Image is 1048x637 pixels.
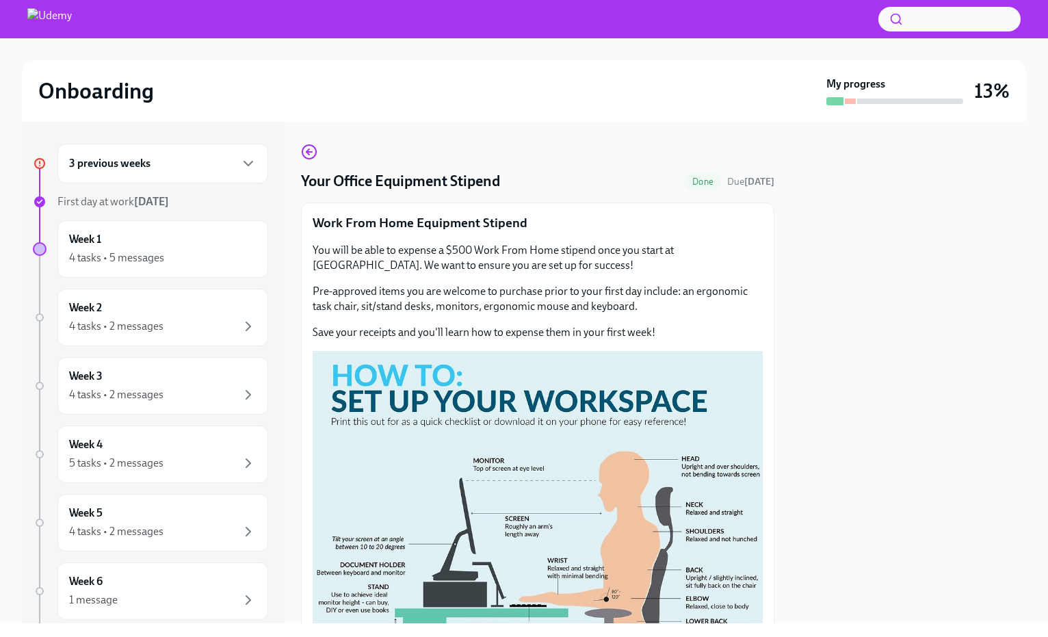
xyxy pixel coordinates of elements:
p: You will be able to expense a $500 Work From Home stipend once you start at [GEOGRAPHIC_DATA]. We... [313,243,763,273]
strong: My progress [826,77,885,92]
a: Week 45 tasks • 2 messages [33,426,268,483]
div: 4 tasks • 2 messages [69,524,163,539]
strong: [DATE] [744,176,774,187]
h3: 13% [974,79,1010,103]
span: September 8th, 2025 11:00 [727,175,774,188]
p: Work From Home Equipment Stipend [313,214,763,232]
h6: Week 6 [69,574,103,589]
h6: Week 1 [69,232,101,247]
span: Done [684,177,722,187]
a: Week 61 message [33,562,268,620]
h6: Week 2 [69,300,102,315]
a: Week 34 tasks • 2 messages [33,357,268,415]
h6: 3 previous weeks [69,156,150,171]
div: 4 tasks • 5 messages [69,250,164,265]
a: First day at work[DATE] [33,194,268,209]
h4: Your Office Equipment Stipend [301,171,500,192]
div: 4 tasks • 2 messages [69,319,163,334]
div: 4 tasks • 2 messages [69,387,163,402]
h6: Week 3 [69,369,103,384]
div: 5 tasks • 2 messages [69,456,163,471]
div: 3 previous weeks [57,144,268,183]
span: First day at work [57,195,169,208]
a: Week 54 tasks • 2 messages [33,494,268,551]
h6: Week 5 [69,506,103,521]
a: Week 24 tasks • 2 messages [33,289,268,346]
p: Save your receipts and you'll learn how to expense them in your first week! [313,325,763,340]
strong: [DATE] [134,195,169,208]
div: 1 message [69,593,118,608]
span: Due [727,176,774,187]
img: Udemy [27,8,72,30]
h6: Week 4 [69,437,103,452]
a: Week 14 tasks • 5 messages [33,220,268,278]
p: Pre-approved items you are welcome to purchase prior to your first day include: an ergonomic task... [313,284,763,314]
h2: Onboarding [38,77,154,105]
